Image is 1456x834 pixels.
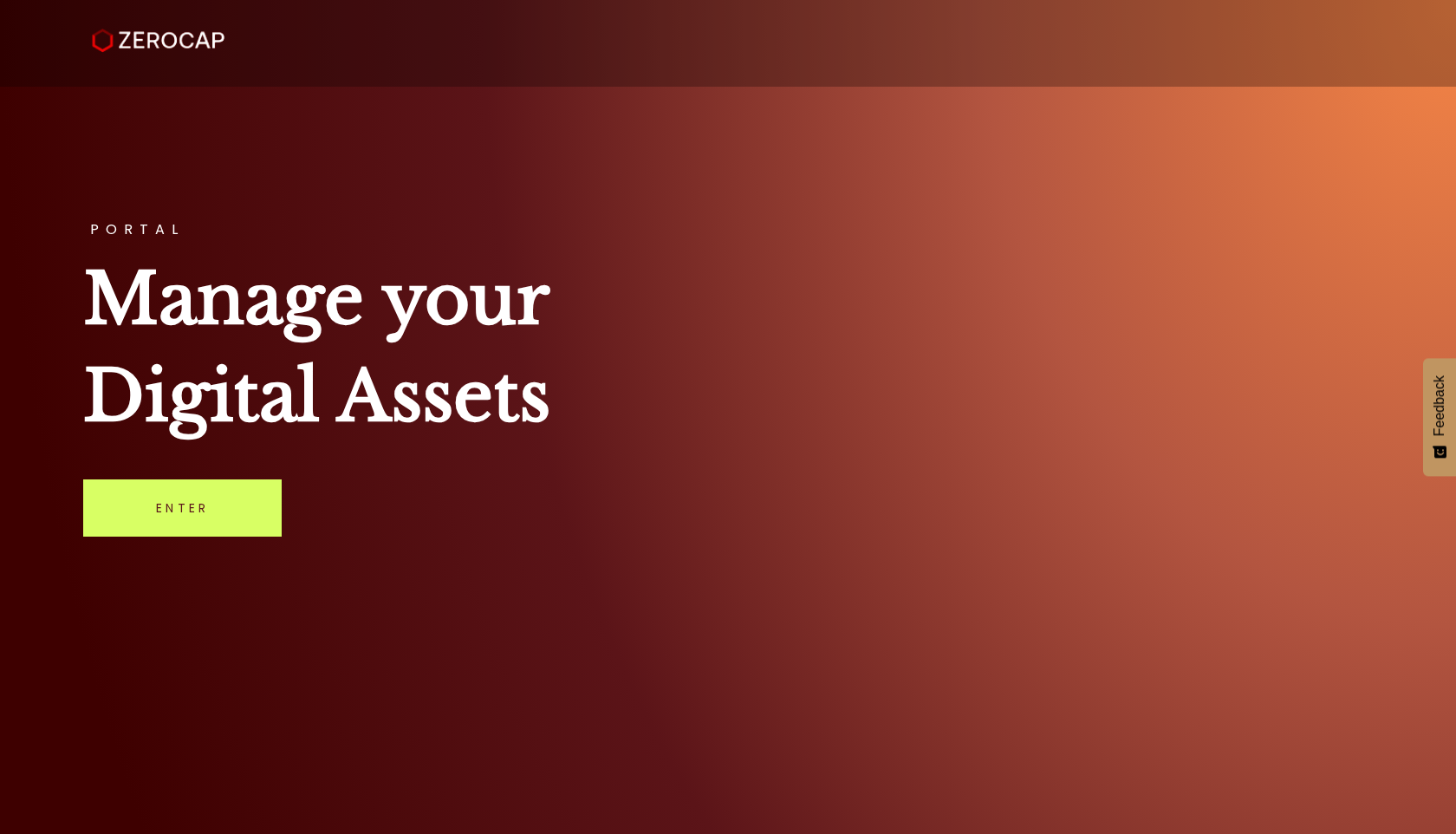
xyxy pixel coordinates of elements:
h3: PORTAL [83,223,1373,237]
a: Enter [83,479,282,537]
button: Feedback - Show survey [1423,358,1456,476]
h1: Manage your Digital Assets [83,251,1373,445]
span: Feedback [1432,375,1447,436]
img: ZeroCap [92,29,224,53]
